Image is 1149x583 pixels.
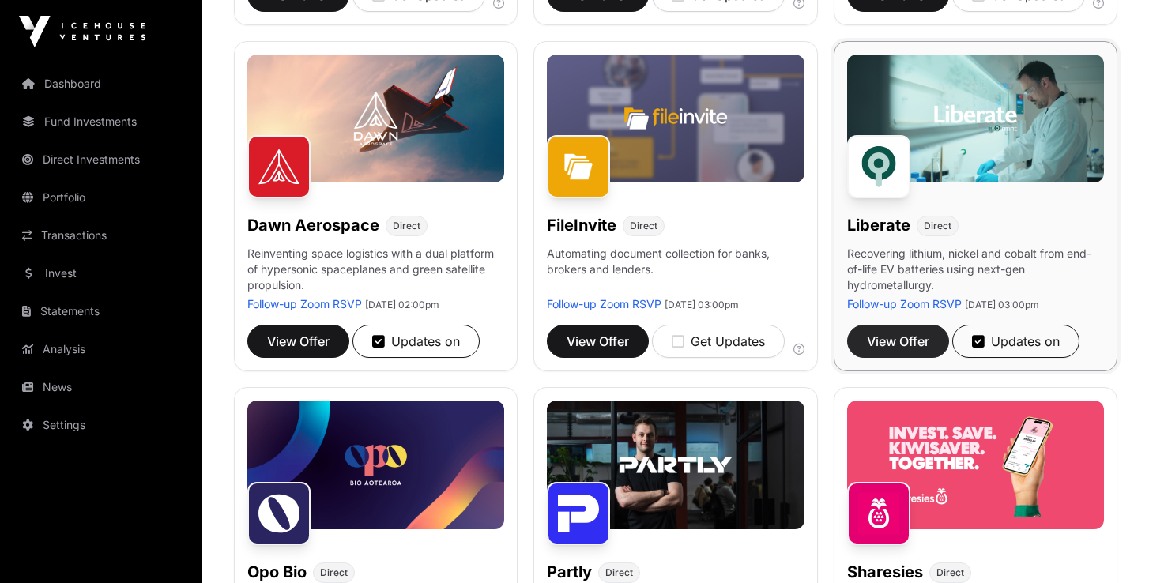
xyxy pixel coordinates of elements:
a: Statements [13,294,190,329]
div: Updates on [972,332,1060,351]
a: Settings [13,408,190,442]
button: View Offer [247,325,349,358]
img: Dawn Aerospace [247,135,311,198]
iframe: Chat Widget [1070,507,1149,583]
span: Direct [393,220,420,232]
span: [DATE] 02:00pm [365,299,439,310]
div: Updates on [372,332,460,351]
p: Automating document collection for banks, brokers and lenders. [547,246,804,296]
img: Liberate-Banner.jpg [847,55,1104,183]
h1: Partly [547,561,592,583]
h1: Dawn Aerospace [247,214,379,236]
h1: FileInvite [547,214,616,236]
button: View Offer [847,325,949,358]
span: View Offer [867,332,929,351]
span: Direct [605,566,633,579]
a: Dashboard [13,66,190,101]
span: [DATE] 03:00pm [665,299,739,310]
a: Portfolio [13,180,190,215]
span: [DATE] 03:00pm [965,299,1039,310]
span: View Offer [267,332,330,351]
a: Invest [13,256,190,291]
img: File-Invite-Banner.jpg [547,55,804,183]
img: Opo Bio [247,482,311,545]
img: Opo-Bio-Banner.jpg [247,401,504,529]
img: Dawn-Banner.jpg [247,55,504,183]
a: Fund Investments [13,104,190,139]
a: Follow-up Zoom RSVP [247,297,362,310]
img: Partly [547,482,610,545]
img: FileInvite [547,135,610,198]
img: Sharesies [847,482,910,545]
img: Sharesies-Banner.jpg [847,401,1104,529]
h1: Liberate [847,214,910,236]
div: Get Updates [672,332,765,351]
span: Direct [320,566,348,579]
p: Reinventing space logistics with a dual platform of hypersonic spaceplanes and green satellite pr... [247,246,504,296]
button: Updates on [952,325,1079,358]
h1: Sharesies [847,561,923,583]
button: View Offer [547,325,649,358]
img: Liberate [847,135,910,198]
a: Follow-up Zoom RSVP [547,297,661,310]
button: Get Updates [652,325,785,358]
a: Analysis [13,332,190,367]
a: News [13,370,190,404]
span: Direct [630,220,657,232]
span: View Offer [567,332,629,351]
a: Follow-up Zoom RSVP [847,297,962,310]
a: Direct Investments [13,142,190,177]
p: Recovering lithium, nickel and cobalt from end-of-life EV batteries using next-gen hydrometallurgy. [847,246,1104,296]
span: Direct [936,566,964,579]
span: Direct [924,220,951,232]
img: Partly-Banner.jpg [547,401,804,529]
a: Transactions [13,218,190,253]
button: Updates on [352,325,480,358]
h1: Opo Bio [247,561,307,583]
img: Icehouse Ventures Logo [19,16,145,47]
